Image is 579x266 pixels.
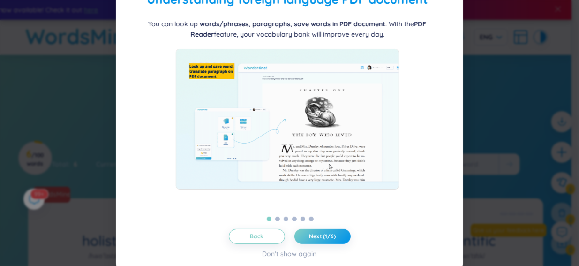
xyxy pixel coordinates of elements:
[229,229,285,244] button: Back
[284,217,288,221] button: 3
[309,233,336,240] span: Next (1/6)
[294,229,351,244] button: Next (1/6)
[292,217,297,221] button: 4
[190,20,427,38] b: PDF Reader
[200,20,386,28] b: words/phrases, paragraphs, save words in PDF document
[309,217,314,221] button: 6
[250,233,263,240] span: Back
[275,217,280,221] button: 2
[263,249,317,259] div: Don't show again
[301,217,305,221] button: 5
[149,20,427,38] span: You can look up . With the feature, your vocabulary bank will improve every day.
[267,217,271,221] button: 1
